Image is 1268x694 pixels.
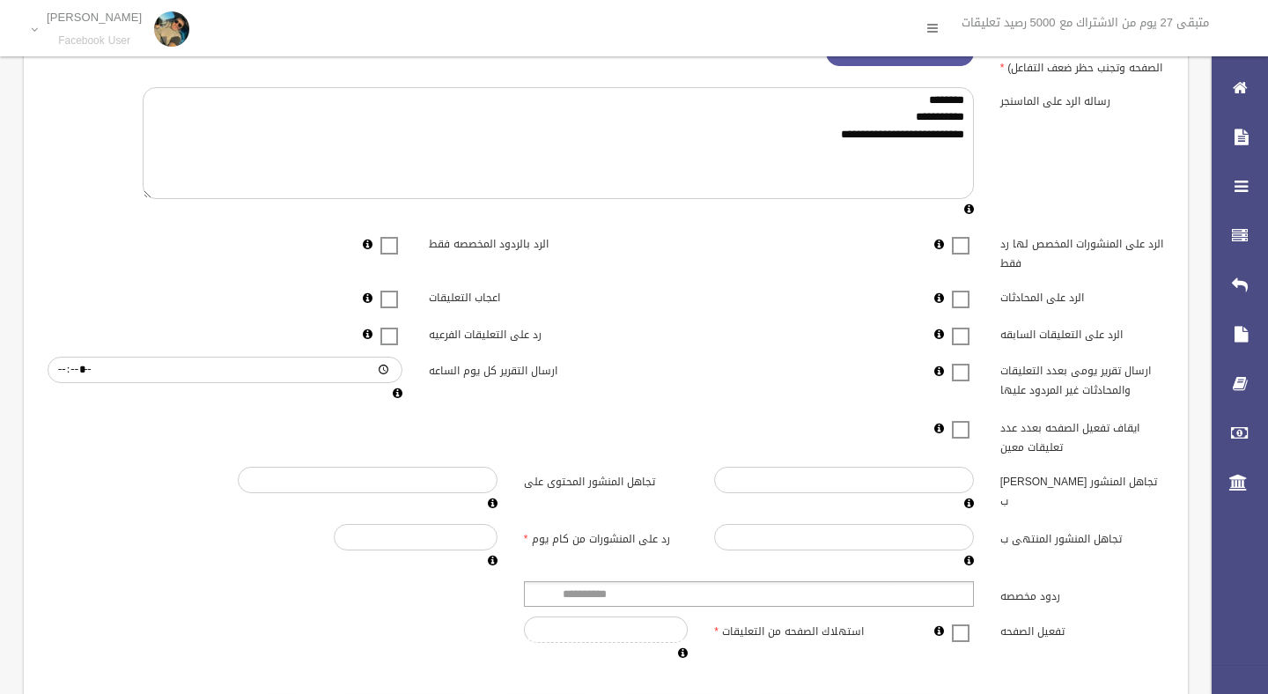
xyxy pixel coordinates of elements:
label: ارسال تقرير يومى بعدد التعليقات والمحادثات غير المردود عليها [987,357,1177,401]
label: تجاهل المنشور المحتوى على [511,467,701,491]
label: استهلاك الصفحه من التعليقات [701,616,891,641]
p: [PERSON_NAME] [47,11,142,24]
label: الرد بالردود المخصصه فقط [416,230,606,255]
label: ايقاف تفعيل الصفحه بعدد عدد تعليقات معين [987,414,1177,458]
label: ارسال التقرير كل يوم الساعه [416,357,606,381]
label: اعجاب التعليقات [416,284,606,308]
label: رساله الرد على الماسنجر [987,87,1177,112]
label: رد على التعليقات الفرعيه [416,320,606,344]
label: تجاهل المنشور [PERSON_NAME] ب [987,467,1177,511]
label: تجاهل المنشور المنتهى ب [987,524,1177,549]
label: الرد على المنشورات المخصص لها رد فقط [987,230,1177,274]
label: رد على المنشورات من كام يوم [511,524,701,549]
label: ردود مخصصه [987,581,1177,606]
small: Facebook User [47,34,142,48]
label: الرد على التعليقات السابقه [987,320,1177,344]
label: الرد على المحادثات [987,284,1177,308]
label: تفعيل الصفحه [987,616,1177,641]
